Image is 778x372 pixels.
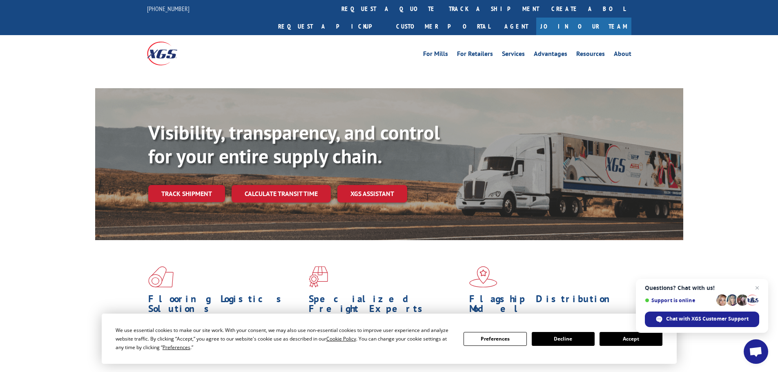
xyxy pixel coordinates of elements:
a: For Retailers [457,51,493,60]
a: Advantages [534,51,567,60]
b: Visibility, transparency, and control for your entire supply chain. [148,120,440,169]
a: Calculate transit time [232,185,331,203]
span: Questions? Chat with us! [645,285,759,291]
span: Support is online [645,297,713,303]
button: Decline [532,332,595,346]
a: [PHONE_NUMBER] [147,4,189,13]
a: Track shipment [148,185,225,202]
span: Close chat [752,283,762,293]
span: Preferences [163,344,190,351]
a: Services [502,51,525,60]
div: Open chat [744,339,768,364]
button: Accept [600,332,662,346]
span: Chat with XGS Customer Support [666,315,749,323]
h1: Flagship Distribution Model [469,294,624,318]
h1: Flooring Logistics Solutions [148,294,303,318]
div: Chat with XGS Customer Support [645,312,759,327]
a: Request a pickup [272,18,390,35]
span: Cookie Policy [326,335,356,342]
button: Preferences [464,332,526,346]
a: Resources [576,51,605,60]
div: We use essential cookies to make our site work. With your consent, we may also use non-essential ... [116,326,454,352]
h1: Specialized Freight Experts [309,294,463,318]
a: Customer Portal [390,18,496,35]
a: For Mills [423,51,448,60]
a: Join Our Team [536,18,631,35]
img: xgs-icon-focused-on-flooring-red [309,266,328,287]
a: Agent [496,18,536,35]
a: XGS ASSISTANT [337,185,407,203]
img: xgs-icon-total-supply-chain-intelligence-red [148,266,174,287]
div: Cookie Consent Prompt [102,314,677,364]
a: About [614,51,631,60]
img: xgs-icon-flagship-distribution-model-red [469,266,497,287]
